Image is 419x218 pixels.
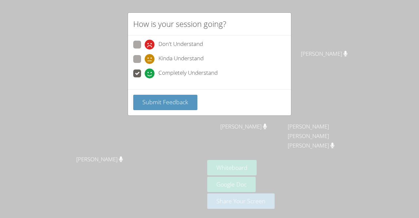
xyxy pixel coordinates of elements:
[158,40,203,50] span: Don't Understand
[158,54,204,64] span: Kinda Understand
[133,18,226,30] h2: How is your session going?
[133,95,197,110] button: Submit Feedback
[142,98,188,106] span: Submit Feedback
[158,69,218,78] span: Completely Understand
